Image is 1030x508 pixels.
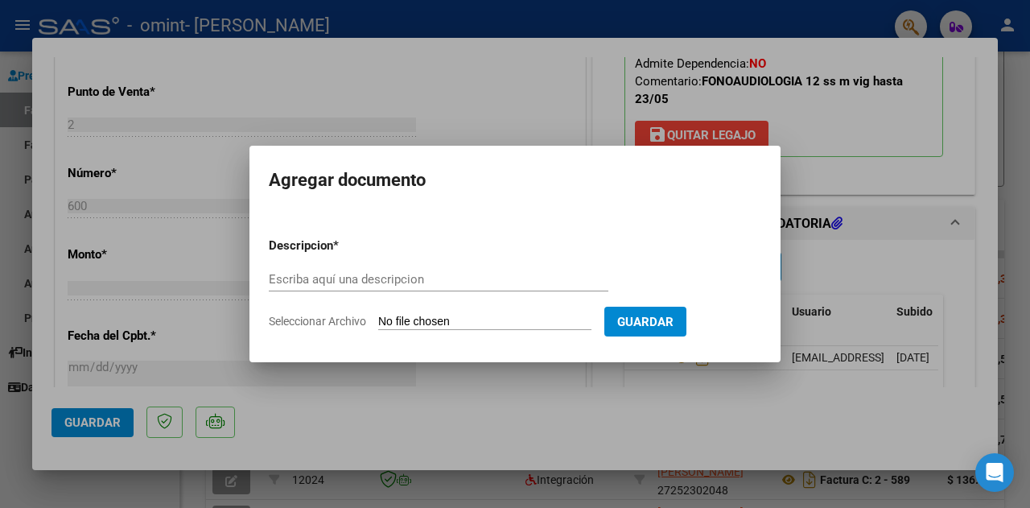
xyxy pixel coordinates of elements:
[269,237,417,255] p: Descripcion
[975,453,1014,492] div: Open Intercom Messenger
[269,165,761,196] h2: Agregar documento
[269,315,366,328] span: Seleccionar Archivo
[617,315,674,329] span: Guardar
[604,307,686,337] button: Guardar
